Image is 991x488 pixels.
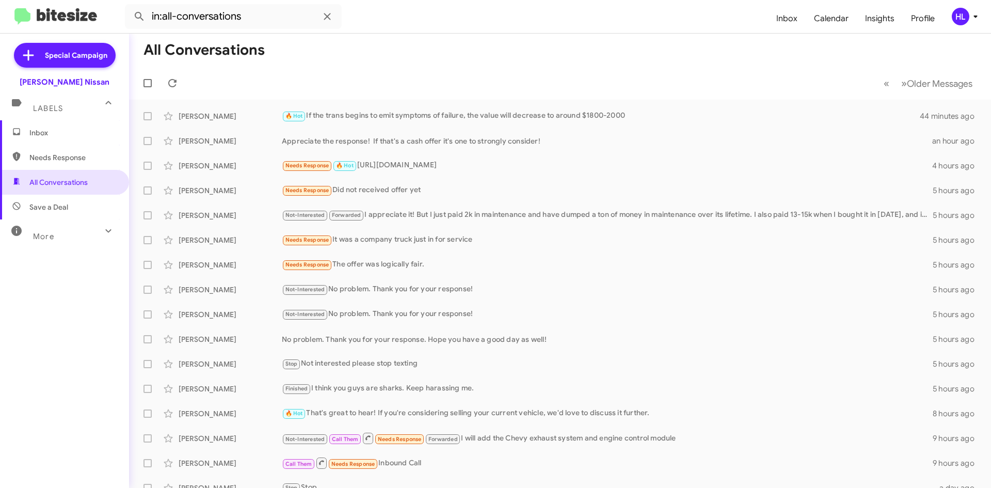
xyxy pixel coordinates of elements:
[285,385,308,392] span: Finished
[29,177,88,187] span: All Conversations
[884,77,889,90] span: «
[933,334,983,344] div: 5 hours ago
[933,260,983,270] div: 5 hours ago
[179,285,282,295] div: [PERSON_NAME]
[285,187,329,194] span: Needs Response
[282,259,933,271] div: The offer was logically fair.
[901,77,907,90] span: »
[29,202,68,212] span: Save a Deal
[285,261,329,268] span: Needs Response
[285,113,303,119] span: 🔥 Hot
[282,234,933,246] div: It was a company truck just in for service
[282,184,933,196] div: Did not received offer yet
[943,8,980,25] button: HL
[285,410,303,417] span: 🔥 Hot
[282,456,933,469] div: Inbound Call
[14,43,116,68] a: Special Campaign
[179,309,282,320] div: [PERSON_NAME]
[331,461,375,467] span: Needs Response
[933,458,983,468] div: 9 hours ago
[282,407,933,419] div: That's great to hear! If you're considering selling your current vehicle, we'd love to discuss it...
[933,285,983,295] div: 5 hours ago
[282,209,933,221] div: I appreciate it! But I just paid 2k in maintenance and have dumped a ton of money in maintenance ...
[179,111,282,121] div: [PERSON_NAME]
[336,162,354,169] span: 🔥 Hot
[45,50,107,60] span: Special Campaign
[378,436,422,443] span: Needs Response
[907,78,972,89] span: Older Messages
[29,152,117,163] span: Needs Response
[20,77,109,87] div: [PERSON_NAME] Nissan
[179,161,282,171] div: [PERSON_NAME]
[285,162,329,169] span: Needs Response
[179,458,282,468] div: [PERSON_NAME]
[179,210,282,221] div: [PERSON_NAME]
[282,110,921,122] div: If the trans begins to emit symptoms of failure, the value will decrease to around $1800-2000
[179,235,282,245] div: [PERSON_NAME]
[179,359,282,369] div: [PERSON_NAME]
[932,136,983,146] div: an hour ago
[282,284,933,295] div: No problem. Thank you for your response!
[933,235,983,245] div: 5 hours ago
[282,334,933,344] div: No problem. Thank you for your response. Hope you have a good day as well!
[332,436,359,443] span: Call Them
[933,185,983,196] div: 5 hours ago
[282,358,933,370] div: Not interested please stop texting
[282,160,932,171] div: [URL][DOMAIN_NAME]
[179,384,282,394] div: [PERSON_NAME]
[932,161,983,171] div: 4 hours ago
[933,433,983,444] div: 9 hours ago
[179,433,282,444] div: [PERSON_NAME]
[179,408,282,419] div: [PERSON_NAME]
[921,111,983,121] div: 44 minutes ago
[806,4,857,34] a: Calendar
[282,383,933,395] div: I think you guys are sharks. Keep harassing me.
[285,286,325,293] span: Not-Interested
[282,136,932,146] div: Appreciate the response! If that's a cash offer it's one to strongly consider!
[282,308,933,320] div: No problem. Thank you for your response!
[285,311,325,318] span: Not-Interested
[33,232,54,241] span: More
[933,408,983,419] div: 8 hours ago
[179,185,282,196] div: [PERSON_NAME]
[179,136,282,146] div: [PERSON_NAME]
[903,4,943,34] a: Profile
[143,42,265,58] h1: All Conversations
[933,309,983,320] div: 5 hours ago
[933,210,983,221] div: 5 hours ago
[179,260,282,270] div: [PERSON_NAME]
[33,104,63,113] span: Labels
[768,4,806,34] a: Inbox
[426,434,460,444] span: Forwarded
[933,359,983,369] div: 5 hours ago
[179,334,282,344] div: [PERSON_NAME]
[878,73,979,94] nav: Page navigation example
[329,211,363,221] span: Forwarded
[285,436,325,443] span: Not-Interested
[952,8,969,25] div: HL
[285,212,325,218] span: Not-Interested
[933,384,983,394] div: 5 hours ago
[29,128,117,138] span: Inbox
[877,73,896,94] button: Previous
[857,4,903,34] a: Insights
[895,73,979,94] button: Next
[125,4,342,29] input: Search
[285,461,312,467] span: Call Them
[285,237,329,243] span: Needs Response
[282,432,933,445] div: I will add the Chevy exhaust system and engine control module
[285,360,298,367] span: Stop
